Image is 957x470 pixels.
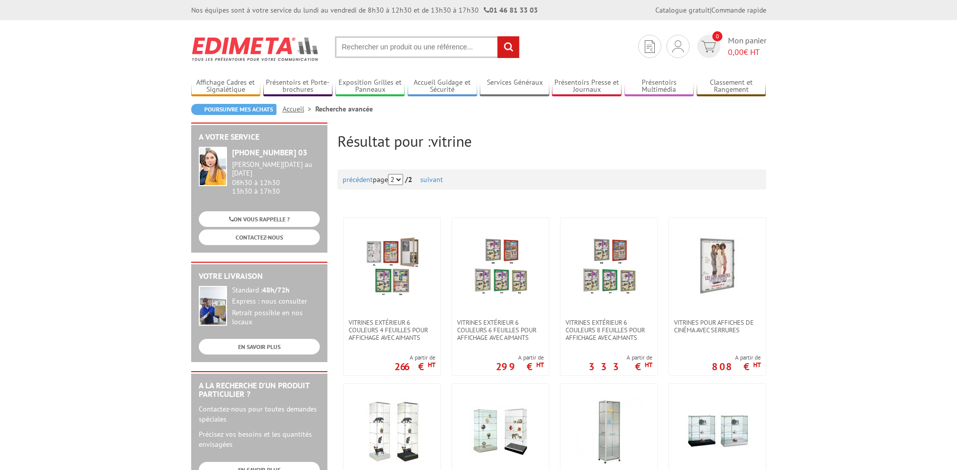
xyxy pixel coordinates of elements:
[232,160,320,178] div: [PERSON_NAME][DATE] au [DATE]
[655,6,710,15] a: Catalogue gratuit
[711,6,766,15] a: Commande rapide
[315,104,373,114] li: Recherche avancée
[480,78,549,95] a: Services Généraux
[199,211,320,227] a: ON VOUS RAPPELLE ?
[199,229,320,245] a: CONTACTEZ-NOUS
[408,78,477,95] a: Accueil Guidage et Sécurité
[232,286,320,295] div: Standard :
[674,319,761,334] span: Vitrines pour affiches de cinéma avec serrures
[405,175,418,184] strong: /
[576,399,642,464] img: Vitrines d'exposition mobiles - verre trempé sécurit/aluminium pour musées, site culturels H180 X...
[191,104,276,115] a: Poursuivre mes achats
[728,47,744,57] span: 0,00
[497,36,519,58] input: rechercher
[199,147,227,186] img: widget-service.jpg
[685,399,750,464] img: Vitrines d'exposition mobiles comptoir en verre trempé sécurit avec serrure - couleurs blanc mat ...
[232,160,320,195] div: 08h30 à 12h30 13h30 à 17h30
[232,309,320,327] div: Retrait possible en nos locaux
[589,364,652,370] p: 333 €
[672,40,684,52] img: devis rapide
[685,233,750,299] img: Vitrines pour affiches de cinéma avec serrures
[697,78,766,95] a: Classement et Rangement
[701,41,716,52] img: devis rapide
[728,35,766,58] span: Mon panier
[712,31,722,41] span: 0
[645,40,655,53] img: devis rapide
[262,285,290,295] strong: 48h/72h
[712,364,761,370] p: 808 €
[484,6,538,15] strong: 01 46 81 33 03
[753,361,761,369] sup: HT
[199,381,320,399] h2: A la recherche d'un produit particulier ?
[669,319,766,334] a: Vitrines pour affiches de cinéma avec serrures
[337,133,766,149] h2: Résultat pour :
[457,319,544,341] span: Vitrines extérieur 6 couleurs 6 feuilles pour affichage avec aimants
[349,319,435,341] span: Vitrines extérieur 6 couleurs 4 feuilles pour affichage avec aimants
[232,297,320,306] div: Express : nous consulter
[408,175,412,184] span: 2
[199,339,320,355] a: EN SAVOIR PLUS
[344,319,440,341] a: Vitrines extérieur 6 couleurs 4 feuilles pour affichage avec aimants
[566,319,652,341] span: Vitrines extérieur 6 couleurs 8 feuilles pour affichage avec aimants
[359,233,425,299] img: Vitrines extérieur 6 couleurs 4 feuilles pour affichage avec aimants
[343,169,761,190] div: page
[199,286,227,326] img: widget-livraison.jpg
[343,175,373,184] a: précédent
[560,319,657,341] a: Vitrines extérieur 6 couleurs 8 feuilles pour affichage avec aimants
[283,104,315,113] a: Accueil
[576,233,642,299] img: Vitrines extérieur 6 couleurs 8 feuilles pour affichage avec aimants
[645,361,652,369] sup: HT
[728,46,766,58] span: € HT
[625,78,694,95] a: Présentoirs Multimédia
[536,361,544,369] sup: HT
[468,233,533,299] img: Vitrines extérieur 6 couleurs 6 feuilles pour affichage avec aimants
[335,78,405,95] a: Exposition Grilles et Panneaux
[589,354,652,362] span: A partir de
[431,131,472,151] span: vitrine
[395,364,435,370] p: 266 €
[655,5,766,15] div: |
[199,404,320,424] p: Contactez-nous pour toutes demandes spéciales
[496,354,544,362] span: A partir de
[428,361,435,369] sup: HT
[191,78,261,95] a: Affichage Cadres et Signalétique
[359,399,425,464] img: Vitrines d'exposition mobiles - toit verre trempé sécurit - couleurs blanc mat ou noir mat - larg...
[232,147,307,157] strong: [PHONE_NUMBER] 03
[452,319,549,341] a: Vitrines extérieur 6 couleurs 6 feuilles pour affichage avec aimants
[199,133,320,142] h2: A votre service
[695,35,766,58] a: devis rapide 0 Mon panier 0,00€ HT
[191,30,320,68] img: Edimeta
[395,354,435,362] span: A partir de
[199,272,320,281] h2: Votre livraison
[335,36,520,58] input: Rechercher un produit ou une référence...
[191,5,538,15] div: Nos équipes sont à votre service du lundi au vendredi de 8h30 à 12h30 et de 13h30 à 17h30
[712,354,761,362] span: A partir de
[496,364,544,370] p: 299 €
[263,78,333,95] a: Présentoirs et Porte-brochures
[199,429,320,449] p: Précisez vos besoins et les quantités envisagées
[420,175,443,184] a: suivant
[552,78,622,95] a: Présentoirs Presse et Journaux
[468,399,533,464] img: Vitrines d'exposition mobiles - toit verre trempé sécurit - couleurs blanc mat ou noir mat - larg...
